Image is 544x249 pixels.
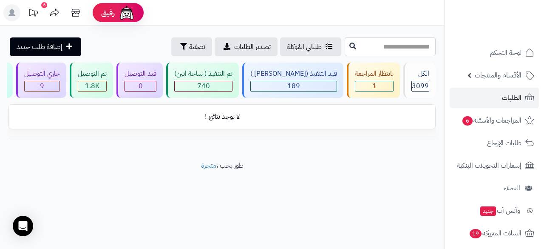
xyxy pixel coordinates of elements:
[355,81,393,91] div: 1
[13,216,33,236] div: Open Intercom Messenger
[450,133,539,153] a: طلبات الإرجاع
[9,105,435,129] td: لا توجد نتائج !
[41,2,47,8] div: 6
[450,223,539,243] a: السلات المتروكة19
[174,69,232,79] div: تم التنفيذ ( ساحة اتين)
[402,63,437,98] a: الكل3099
[287,42,322,52] span: طلباتي المُوكلة
[171,37,212,56] button: تصفية
[115,63,164,98] a: قيد التوصيل 0
[504,182,520,194] span: العملاء
[372,81,377,91] span: 1
[10,37,81,56] a: إضافة طلب جديد
[411,69,429,79] div: الكل
[139,81,143,91] span: 0
[164,63,241,98] a: تم التنفيذ ( ساحة اتين) 740
[118,4,135,21] img: ai-face.png
[175,81,232,91] div: 740
[470,229,482,238] span: 19
[475,69,521,81] span: الأقسام والمنتجات
[24,69,60,79] div: جاري التوصيل
[85,81,99,91] span: 1.8K
[450,155,539,176] a: إشعارات التحويلات البنكية
[480,206,496,216] span: جديد
[189,42,205,52] span: تصفية
[25,81,59,91] div: 9
[215,37,278,56] a: تصدير الطلبات
[450,43,539,63] a: لوحة التحكم
[14,63,68,98] a: جاري التوصيل 9
[125,81,156,91] div: 0
[450,88,539,108] a: الطلبات
[78,69,107,79] div: تم التوصيل
[287,81,300,91] span: 189
[241,63,345,98] a: قيد التنفيذ ([PERSON_NAME] ) 189
[502,92,521,104] span: الطلبات
[197,81,210,91] span: 740
[345,63,402,98] a: بانتظار المراجعة 1
[487,137,521,149] span: طلبات الإرجاع
[479,205,520,217] span: وآتس آب
[23,4,44,23] a: تحديثات المنصة
[450,110,539,131] a: المراجعات والأسئلة6
[234,42,271,52] span: تصدير الطلبات
[469,227,521,239] span: السلات المتروكة
[125,69,156,79] div: قيد التوصيل
[412,81,429,91] span: 3099
[201,160,216,171] a: متجرة
[280,37,341,56] a: طلباتي المُوكلة
[101,8,115,18] span: رفيق
[462,116,473,126] span: 6
[251,81,337,91] div: 189
[68,63,115,98] a: تم التوصيل 1.8K
[450,200,539,221] a: وآتس آبجديد
[355,69,394,79] div: بانتظار المراجعة
[457,160,521,172] span: إشعارات التحويلات البنكية
[490,47,521,59] span: لوحة التحكم
[17,42,62,52] span: إضافة طلب جديد
[462,114,521,126] span: المراجعات والأسئلة
[40,81,44,91] span: 9
[450,178,539,198] a: العملاء
[78,81,106,91] div: 1752
[250,69,337,79] div: قيد التنفيذ ([PERSON_NAME] )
